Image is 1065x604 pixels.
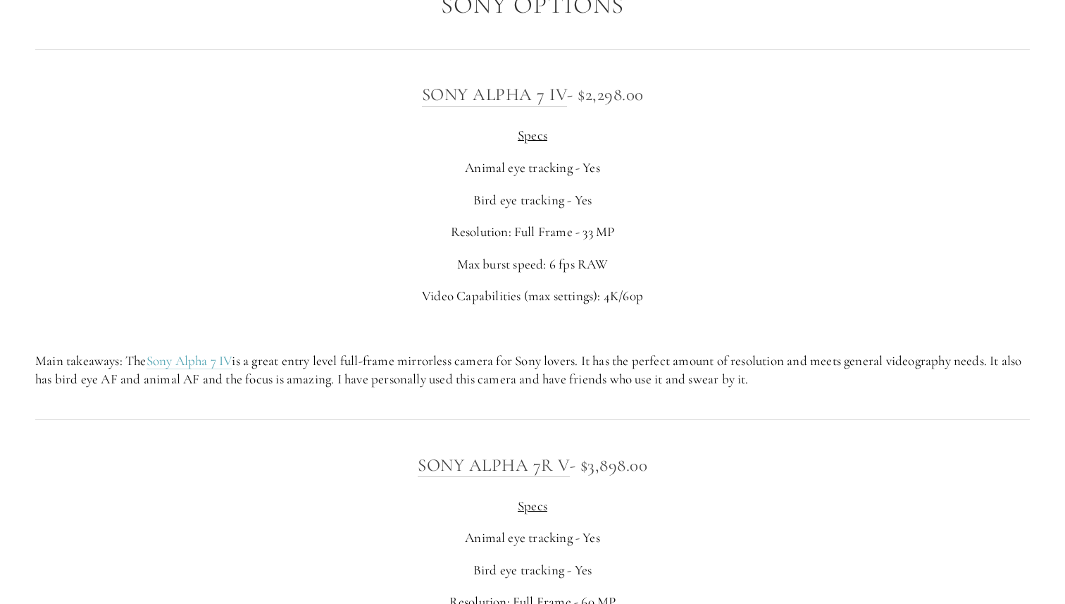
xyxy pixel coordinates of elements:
[35,159,1030,178] p: Animal eye tracking - Yes
[422,84,568,106] a: Sony Alpha 7 IV
[35,352,1030,389] p: Main takeaways: The is a great entry level full-frame mirrorless camera for Sony lovers. It has t...
[147,352,232,370] a: Sony Alpha 7 IV
[35,287,1030,306] p: Video Capabilities (max settings): 4K/60p
[35,80,1030,109] h3: - $2,298.00
[35,451,1030,479] h3: - $3,898.00
[35,529,1030,548] p: Animal eye tracking - Yes
[35,255,1030,274] p: Max burst speed: 6 fps RAW
[35,191,1030,210] p: Bird eye tracking - Yes
[418,455,570,477] a: Sony Alpha 7R V
[518,498,547,514] span: Specs
[35,561,1030,580] p: Bird eye tracking - Yes
[35,223,1030,242] p: Resolution: Full Frame - 33 MP
[518,127,547,143] span: Specs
